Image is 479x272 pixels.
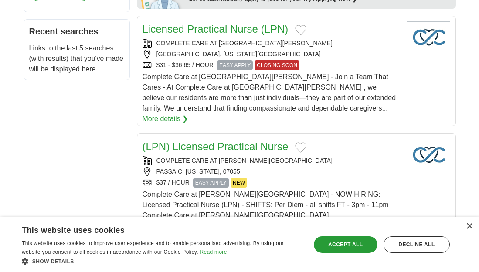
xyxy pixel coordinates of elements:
[143,114,188,124] a: More details ❯
[295,142,306,153] button: Add to favorite jobs
[143,73,396,112] span: Complete Care at [GEOGRAPHIC_DATA][PERSON_NAME] - Join a Team That Cares - At Complete Care at [G...
[143,39,400,48] div: COMPLETE CARE AT [GEOGRAPHIC_DATA][PERSON_NAME]
[143,178,400,188] div: $37 / HOUR
[22,222,280,235] div: This website uses cookies
[407,21,450,54] img: Company logo
[143,156,400,165] div: COMPLETE CARE AT [PERSON_NAME][GEOGRAPHIC_DATA]
[255,60,299,70] span: CLOSING SOON
[143,191,396,240] span: Complete Care at [PERSON_NAME][GEOGRAPHIC_DATA] - NOW HIRING: Licensed Practical Nurse (LPN) - SH...
[314,236,377,253] div: Accept all
[29,43,124,74] p: Links to the last 5 searches (with results) that you've made will be displayed here.
[217,60,253,70] span: EASY APPLY
[29,25,124,38] h2: Recent searches
[466,223,472,230] div: Close
[22,240,284,255] span: This website uses cookies to improve user experience and to enable personalised advertising. By u...
[193,178,229,188] span: EASY APPLY
[295,25,306,35] button: Add to favorite jobs
[143,60,400,70] div: $31 - $36.65 / HOUR
[32,259,74,265] span: Show details
[143,141,289,152] a: (LPN) Licensed Practical Nurse
[22,257,302,265] div: Show details
[143,167,400,176] div: PASSAIC, [US_STATE], 07055
[407,139,450,171] img: Company logo
[384,236,450,253] div: Decline all
[143,50,400,59] div: [GEOGRAPHIC_DATA], [US_STATE][GEOGRAPHIC_DATA]
[231,178,247,188] span: NEW
[143,23,289,35] a: Licensed Practical Nurse (LPN)
[200,249,227,255] a: Read more, opens a new window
